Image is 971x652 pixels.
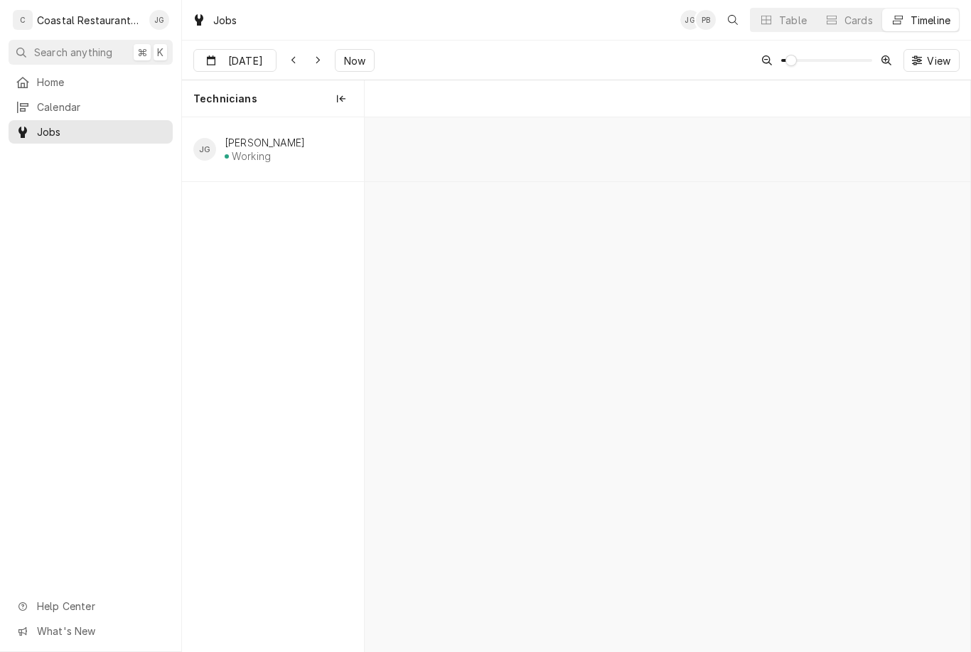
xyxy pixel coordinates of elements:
[37,599,164,614] span: Help Center
[365,117,970,652] div: normal
[193,138,216,161] div: James Gatton's Avatar
[37,624,164,638] span: What's New
[182,80,364,117] div: Technicians column. SPACE for context menu
[721,9,744,31] button: Open search
[9,40,173,65] button: Search anything⌘K
[844,13,873,28] div: Cards
[680,10,700,30] div: James Gatton's Avatar
[680,10,700,30] div: JG
[9,619,173,643] a: Go to What's New
[696,10,716,30] div: Phill Blush's Avatar
[924,53,953,68] span: View
[696,10,716,30] div: PB
[37,13,141,28] div: Coastal Restaurant Repair
[225,137,305,149] div: [PERSON_NAME]
[37,124,166,139] span: Jobs
[341,53,368,68] span: Now
[182,117,364,652] div: left
[9,120,173,144] a: Jobs
[149,10,169,30] div: JG
[9,70,173,94] a: Home
[9,594,173,618] a: Go to Help Center
[157,45,163,60] span: K
[232,150,271,162] div: Working
[193,92,257,106] span: Technicians
[37,75,166,90] span: Home
[34,45,112,60] span: Search anything
[193,49,277,72] button: [DATE]
[137,45,147,60] span: ⌘
[149,10,169,30] div: James Gatton's Avatar
[193,138,216,161] div: JG
[13,10,33,30] div: C
[779,13,807,28] div: Table
[335,49,375,72] button: Now
[37,100,166,114] span: Calendar
[903,49,960,72] button: View
[9,95,173,119] a: Calendar
[911,13,950,28] div: Timeline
